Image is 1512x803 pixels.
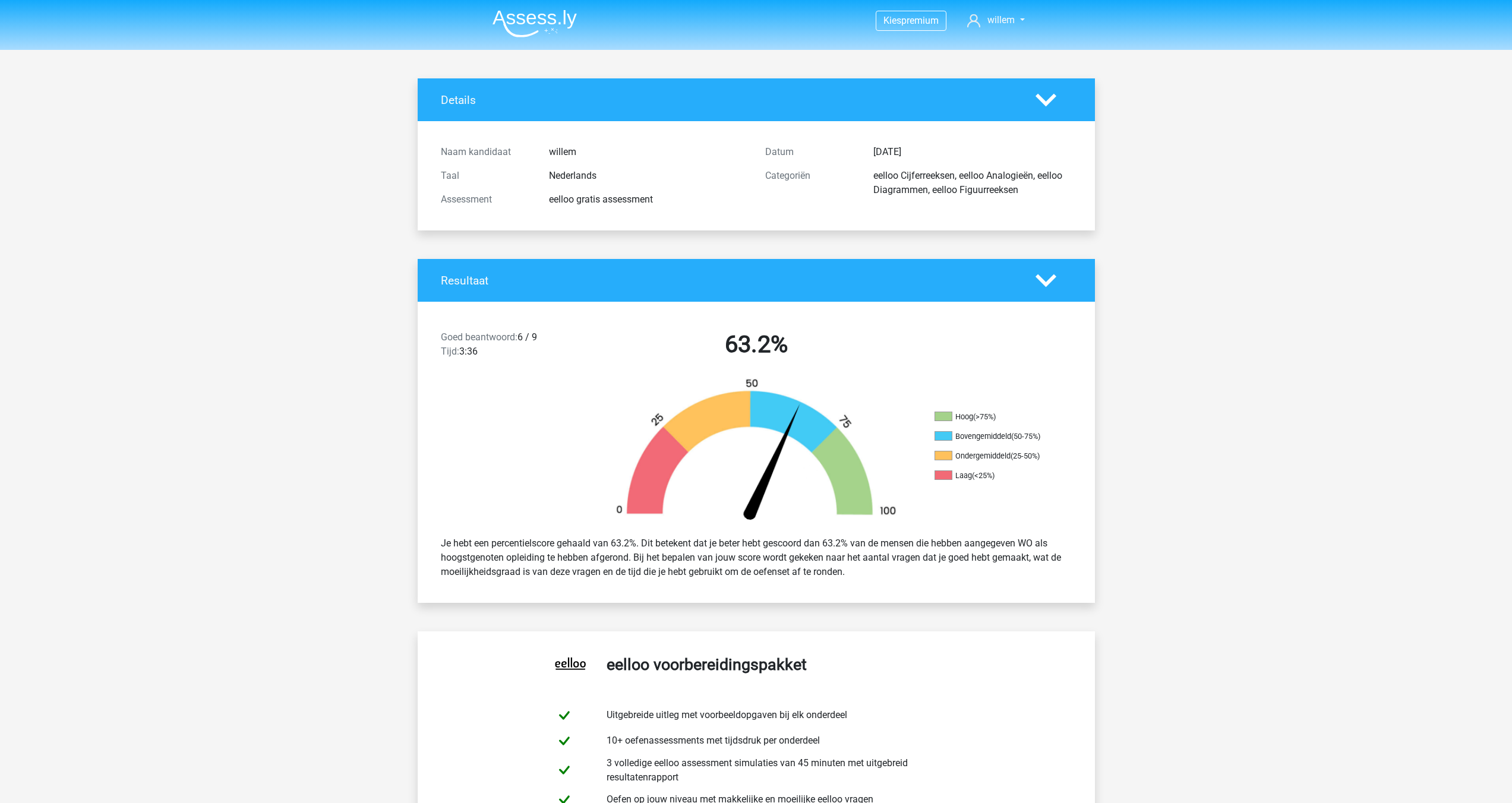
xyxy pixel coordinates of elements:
[987,14,1015,26] span: willem
[432,145,540,159] div: Naam kandidaat
[935,412,1053,422] li: Hoog
[1011,451,1040,460] div: (25-50%)
[540,169,756,183] div: Nederlands
[432,532,1081,584] div: Je hebt een percentielscore gehaald van 63.2%. Dit betekent dat je beter hebt gescoord dan 63.2% ...
[540,145,756,159] div: willem
[973,412,996,421] div: (>75%)
[935,470,1053,481] li: Laag
[883,15,901,26] span: Kies
[935,431,1053,442] li: Bovengemiddeld
[864,145,1081,159] div: [DATE]
[901,15,939,26] span: premium
[1011,432,1040,441] div: (50-75%)
[596,378,917,527] img: 63.466f2cb61bfa.png
[876,12,946,29] a: Kiespremium
[935,451,1053,461] li: Ondergemiddeld
[962,13,1029,27] a: willem
[972,471,995,480] div: (<25%)
[441,274,1018,287] h4: Resultaat
[441,346,459,357] span: Tijd:
[441,93,1018,107] h4: Details
[540,192,756,207] div: eelloo gratis assessment
[432,330,594,363] div: 6 / 9 3:36
[756,145,864,159] div: Datum
[864,169,1081,197] div: eelloo Cijferreeksen, eelloo Analogieën, eelloo Diagrammen, eelloo Figuurreeksen
[756,169,864,197] div: Categoriën
[432,192,540,207] div: Assessment
[603,330,910,359] h2: 63.2%
[432,169,540,183] div: Taal
[441,331,517,343] span: Goed beantwoord:
[493,10,577,37] img: Assessly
